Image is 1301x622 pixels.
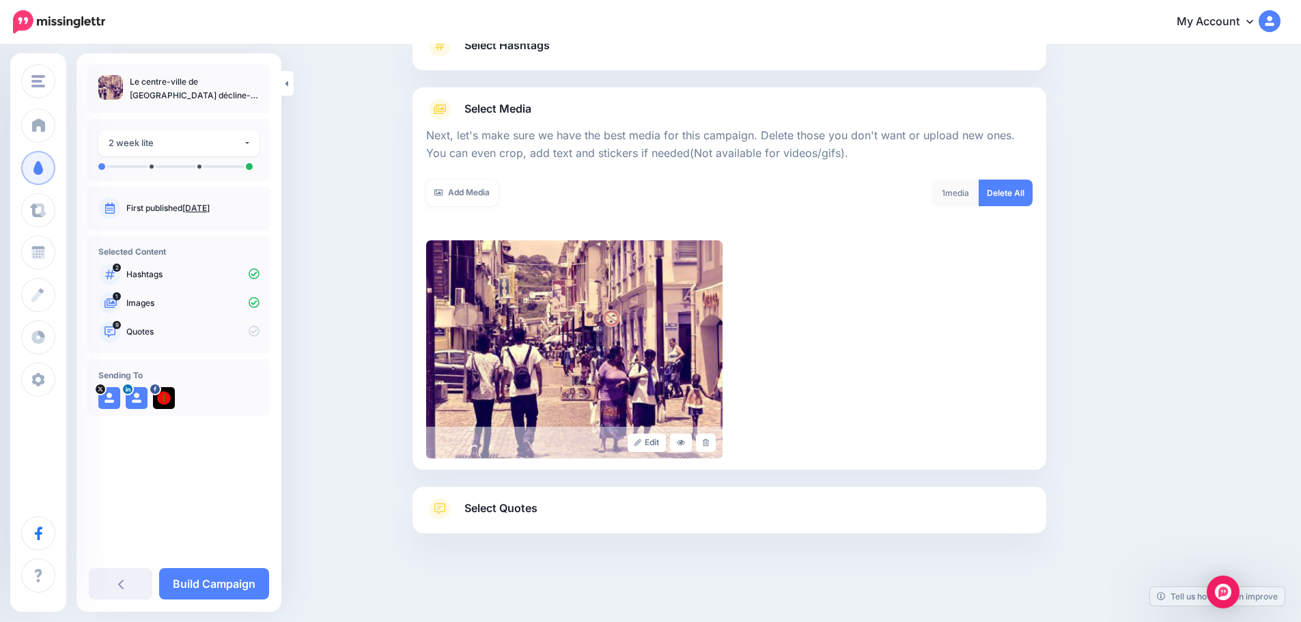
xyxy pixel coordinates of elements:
a: Select Hashtags [426,35,1033,70]
a: Delete All [979,180,1033,206]
img: user_default_image.png [126,387,148,409]
div: media [932,180,979,206]
img: b66586a0e8139fdd44528fe6d83ac936_thumb.jpg [98,75,123,100]
a: Add Media [426,180,498,206]
span: Select Quotes [464,499,537,518]
a: My Account [1163,5,1281,39]
div: Open Intercom Messenger [1207,576,1240,608]
p: Quotes [126,326,260,338]
span: 1 [113,292,121,300]
div: 2 week lite [109,135,243,151]
span: Select Media [464,100,531,118]
img: user_default_image.png [98,387,120,409]
p: Next, let's make sure we have the best media for this campaign. Delete those you don't want or up... [426,127,1033,162]
img: menu.png [31,75,45,87]
a: Tell us how we can improve [1150,587,1285,606]
p: Hashtags [126,268,260,281]
span: 2 [113,264,121,272]
img: b66586a0e8139fdd44528fe6d83ac936_large.jpg [426,240,723,459]
span: 9 [113,321,121,329]
p: Le centre-ville de [GEOGRAPHIC_DATA] décline-t-il ? [130,75,260,102]
h4: Selected Content [98,246,260,257]
img: 474871652_1172320894900914_7635307436973398141_n-bsa152193.jpg [153,387,175,409]
p: Images [126,297,260,309]
a: [DATE] [182,203,210,213]
a: Select Media [426,98,1033,120]
span: 1 [942,188,945,198]
img: Missinglettr [13,10,105,33]
div: Select Media [426,120,1033,459]
button: 2 week lite [98,130,260,156]
span: Select Hashtags [464,36,550,55]
p: First published [126,202,260,214]
a: Edit [628,434,667,452]
h4: Sending To [98,370,260,380]
a: Select Quotes [426,498,1033,533]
